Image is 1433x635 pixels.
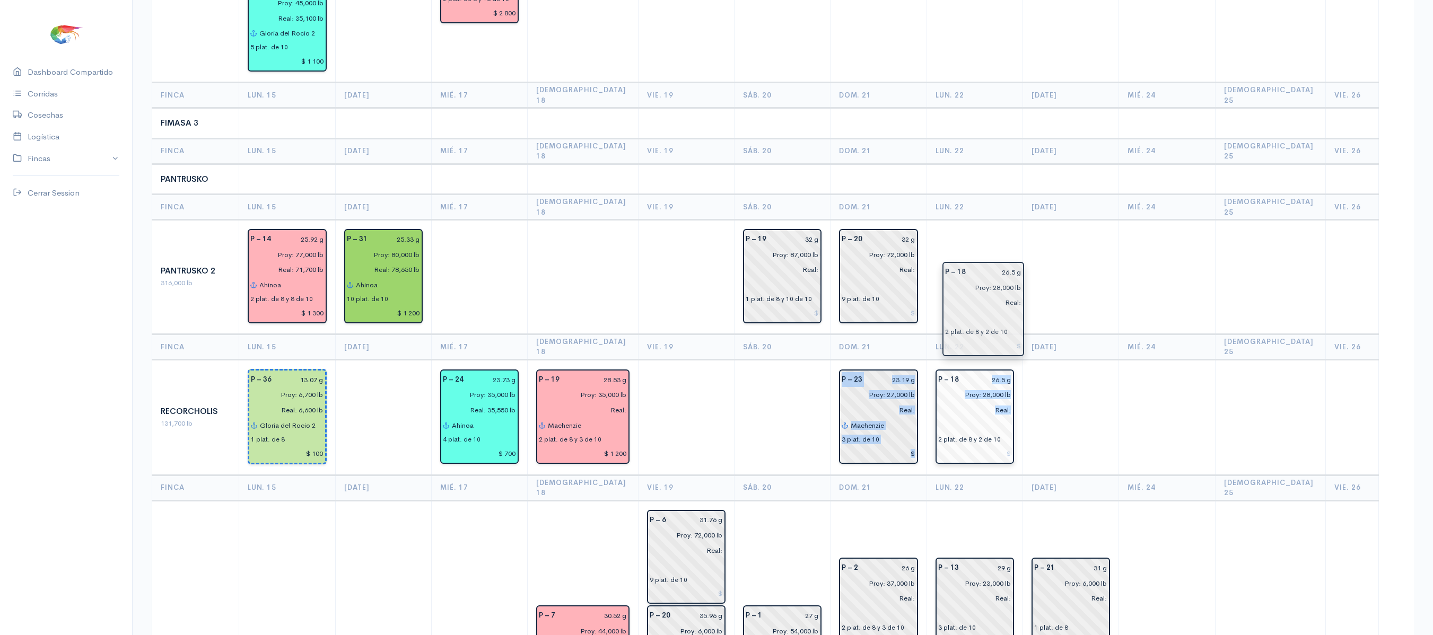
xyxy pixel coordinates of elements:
div: Piscina: 19 Peso: 32 g Libras Proy: 87,000 lb Empacadora: Sin asignar Plataformas: 1 plat. de 8 y... [743,229,822,323]
th: [DATE] [335,83,431,108]
span: 131,700 lb [161,419,193,428]
input: g [773,232,819,247]
input: pescadas [835,402,915,418]
th: [DATE] [335,195,431,220]
th: Lun. 15 [239,334,336,359]
input: g [1061,560,1107,576]
th: Vie. 19 [638,334,734,359]
div: P – 23 [835,372,869,387]
input: pescadas [835,262,915,278]
th: Sáb. 20 [734,195,830,220]
input: $ [938,446,1011,461]
input: g [374,232,420,247]
input: pescadas [244,402,324,418]
th: Lun. 15 [239,195,336,220]
div: 1 plat. de 8 y 10 de 10 [746,294,812,304]
th: Vie. 26 [1325,475,1378,500]
div: P – 24 [436,372,470,387]
input: pescadas [436,402,516,418]
th: [DEMOGRAPHIC_DATA] 25 [1215,138,1325,164]
th: Dom. 21 [831,83,927,108]
input: g [869,232,915,247]
div: P – 1 [739,608,768,623]
input: estimadas [244,387,324,403]
div: Piscina: 14 Peso: 25.92 g Libras Proy: 77,000 lb Libras Reales: 71,700 lb Rendimiento: 93.1% Empa... [248,229,327,323]
div: Recorcholis [161,405,230,418]
div: 2 plat. de 8 y 2 de 10 [938,435,1001,444]
div: 2 plat. de 8 y 3 de 10 [842,623,904,632]
input: $ [250,305,324,321]
div: P – 20 [835,232,869,247]
th: [DATE] [1023,195,1119,220]
input: g [965,372,1011,387]
th: Vie. 26 [1325,138,1378,164]
input: g [768,608,819,623]
div: P – 21 [1028,560,1061,576]
input: pescadas [244,262,324,278]
input: pescadas [739,262,819,278]
div: P – 18 [932,372,965,387]
th: Sáb. 20 [734,334,830,359]
div: Pantrusko 2 [161,265,230,277]
div: 3 plat. de 10 [842,435,879,444]
div: 9 plat. de 10 [650,575,687,585]
th: Dom. 21 [831,138,927,164]
input: $ [842,446,915,461]
th: Finca [152,475,239,500]
div: 5 plat. de 10 [250,42,288,52]
th: Lun. 22 [927,475,1023,500]
div: P – 19 [532,372,566,387]
input: $ [842,305,915,321]
th: [DATE] [335,475,431,500]
input: estimadas [932,576,1011,591]
div: Piscina: 6 Peso: 31.76 g Libras Proy: 72,000 lb Empacadora: Sin asignar Plataformas: 9 plat. de 10 [647,510,726,604]
input: pescadas [643,543,723,558]
th: Lun. 22 [927,195,1023,220]
input: pescadas [532,402,626,418]
input: g [566,372,626,387]
div: P – 7 [532,608,562,623]
th: Mié. 17 [431,334,527,359]
th: [DATE] [1023,138,1119,164]
th: Sáb. 20 [734,475,830,500]
div: Piscina: 23 Peso: 23.19 g Libras Proy: 27,000 lb Empacadora: Sin asignar Gabarra: Machenzie Plata... [839,369,918,464]
th: Sáb. 20 [734,138,830,164]
input: g [677,608,723,623]
div: P – 6 [643,513,672,528]
input: $ [443,446,516,461]
th: Lun. 22 [927,138,1023,164]
input: g [277,232,324,247]
th: Mié. 17 [431,138,527,164]
th: Mié. 17 [431,83,527,108]
th: Mié. 24 [1119,475,1215,500]
th: Lun. 22 [927,334,1023,359]
th: Lun. 22 [927,83,1023,108]
div: P – 20 [643,608,677,623]
input: estimadas [1028,576,1107,591]
input: estimadas [643,527,723,543]
input: g [864,560,915,576]
th: Finca [152,138,239,164]
th: [DEMOGRAPHIC_DATA] 25 [1215,195,1325,220]
th: [DEMOGRAPHIC_DATA] 25 [1215,475,1325,500]
th: Lun. 15 [239,475,336,500]
th: [DEMOGRAPHIC_DATA] 18 [528,195,638,220]
div: Fimasa 3 [161,117,230,129]
div: 9 plat. de 10 [842,294,879,304]
input: $ [250,54,324,69]
input: pescadas [835,590,915,606]
input: g [562,608,626,623]
th: Vie. 19 [638,138,734,164]
input: estimadas [835,247,915,262]
div: 4 plat. de 10 [443,435,480,444]
th: Dom. 21 [831,475,927,500]
div: Piscina: 19 Peso: 28.53 g Libras Proy: 35,000 lb Empacadora: Promarisco Gabarra: Machenzie Plataf... [536,369,629,464]
div: Piscina: 36 Tipo: Raleo Peso: 13.07 g Libras Proy: 6,700 lb Libras Reales: 6,600 lb Rendimiento: ... [248,369,327,464]
input: estimadas [932,387,1011,403]
div: 3 plat. de 10 [938,623,976,632]
div: 2 plat. de 8 y 3 de 10 [539,435,601,444]
input: estimadas [835,576,915,591]
input: $ [650,586,723,602]
input: g [965,560,1011,576]
input: pescadas [932,402,1011,418]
